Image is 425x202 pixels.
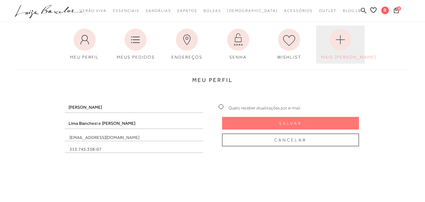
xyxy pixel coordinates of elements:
[65,134,203,141] span: [EMAIL_ADDRESS][DOMAIN_NAME]
[222,117,359,130] button: Salvar
[117,55,155,60] span: MEUS PEDIDOS
[113,9,139,13] span: Essenciais
[378,6,392,16] button: R
[60,26,109,64] a: MEU PERFIL
[381,7,389,14] span: R
[65,118,203,129] input: Sobrenome
[214,26,262,64] a: SENHA
[204,9,221,13] span: Bolsas
[171,55,202,60] span: ENDEREÇOS
[284,5,313,17] a: categoryNavScreenReaderText
[65,102,203,113] input: Nome
[146,9,171,13] span: Sandálias
[228,105,301,110] span: Quero receber atualizações por e-mail.
[227,9,278,13] span: [DEMOGRAPHIC_DATA]
[343,9,361,13] span: BLOG LB
[80,5,107,17] a: categoryNavScreenReaderText
[321,55,376,60] span: MAIS [PERSON_NAME]
[177,5,197,17] a: categoryNavScreenReaderText
[265,26,313,64] a: WISHLIST
[146,5,171,17] a: categoryNavScreenReaderText
[397,6,401,11] span: 0
[316,26,365,64] a: MAIS [PERSON_NAME]
[392,7,401,15] button: 0
[177,9,197,13] span: Sapatos
[163,26,211,64] a: ENDEREÇOS
[284,9,313,13] span: Acessórios
[227,5,278,17] a: noSubCategoriesText
[70,55,99,60] span: MEU PERFIL
[279,120,302,126] span: Salvar
[111,26,160,64] a: MEUS PEDIDOS
[16,77,409,83] div: Meu Perfil
[277,55,301,60] span: WISHLIST
[229,55,247,60] span: SENHA
[113,5,139,17] a: categoryNavScreenReaderText
[319,5,337,17] a: categoryNavScreenReaderText
[65,146,203,153] span: 313.745.338-07
[222,134,359,146] button: Cancelar
[343,5,361,17] a: BLOG LB
[80,9,107,13] span: Verão Viva
[319,9,337,13] span: Outlet
[274,137,306,143] span: Cancelar
[204,5,221,17] a: categoryNavScreenReaderText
